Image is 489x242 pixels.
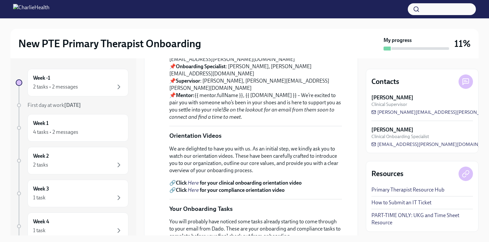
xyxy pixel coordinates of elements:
[169,179,342,194] p: 🔗 🔗
[200,187,285,193] strong: for your compliance orientation video
[16,102,128,109] a: First day at work[DATE]
[18,37,201,50] h2: New PTE Primary Therapist Onboarding
[33,194,46,201] div: 1 task
[169,41,342,121] p: 📌 : [PERSON_NAME], [PERSON_NAME][EMAIL_ADDRESS][PERSON_NAME][DOMAIN_NAME] 📌 : [PERSON_NAME], [PER...
[371,133,429,140] span: Clinical Onboarding Specialist
[169,218,342,240] p: You will probably have noticed some tasks already starting to come through to your email from Dad...
[33,152,49,160] h6: Week 2
[176,78,200,84] strong: Supervisor
[371,126,413,133] strong: [PERSON_NAME]
[371,186,444,193] a: Primary Therapist Resource Hub
[176,187,187,193] strong: Click
[28,102,81,108] span: First day at work
[169,131,221,140] p: Orientation Videos
[371,212,473,226] a: PART-TIME ONLY: UKG and Time Sheet Resource
[33,218,49,225] h6: Week 4
[169,107,334,120] em: Be on the lookout for an email from them soon to connect and find a time to meet.
[169,145,342,174] p: We are delighted to have you with us. As an initial step, we kindly ask you to watch our orientat...
[33,161,48,169] div: 2 tasks
[454,38,471,50] h3: 11%
[33,120,48,127] h6: Week 1
[64,102,81,108] strong: [DATE]
[33,74,50,82] h6: Week -1
[188,180,199,186] a: Here
[16,180,128,207] a: Week 31 task
[16,69,128,96] a: Week -12 tasks • 2 messages
[176,180,187,186] strong: Click
[33,83,78,91] div: 2 tasks • 2 messages
[384,37,412,44] strong: My progress
[200,180,302,186] strong: for your clinical onboarding orientation video
[371,77,399,87] h4: Contacts
[176,92,195,98] strong: Mentor:
[371,94,413,101] strong: [PERSON_NAME]
[13,4,49,14] img: CharlieHealth
[169,205,233,213] p: Your Onboarding Tasks
[33,185,49,192] h6: Week 3
[16,147,128,174] a: Week 22 tasks
[33,227,46,234] div: 1 task
[16,212,128,240] a: Week 41 task
[176,63,226,70] strong: Onboarding Specialist
[33,129,78,136] div: 4 tasks • 2 messages
[371,199,431,206] a: How to Submit an IT Ticket
[188,187,199,193] a: Here
[16,114,128,142] a: Week 14 tasks • 2 messages
[371,101,407,108] span: Clinical Supervisor
[371,169,404,179] h4: Resources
